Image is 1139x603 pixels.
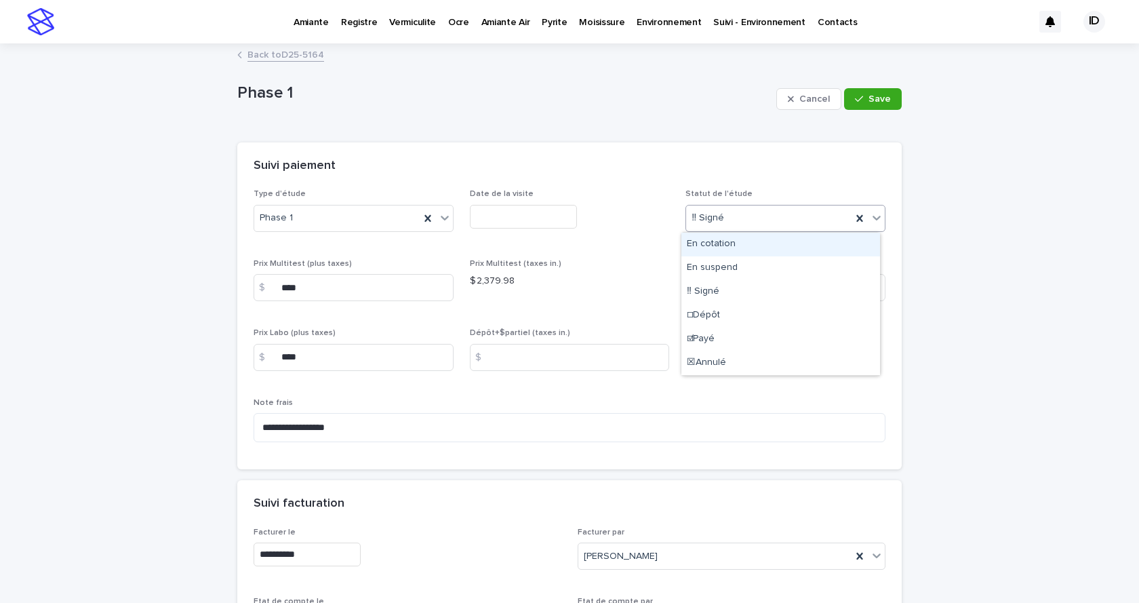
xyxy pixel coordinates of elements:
h2: Suivi paiement [254,159,336,174]
span: Facturer le [254,528,296,537]
div: $ [470,344,497,371]
div: ☑Payé [681,328,880,351]
span: Statut de l'étude [685,190,753,198]
button: Cancel [776,88,841,110]
div: $ [254,344,281,371]
span: Note frais [254,399,293,407]
img: stacker-logo-s-only.png [27,8,54,35]
span: Dépôt+$partiel (taxes in.) [470,329,570,337]
span: Save [868,94,891,104]
span: ‼ Signé [692,211,724,225]
span: Prix Multitest (taxes in.) [470,260,561,268]
div: ‼ Signé [681,280,880,304]
button: Save [844,88,902,110]
div: $ [254,274,281,301]
p: Phase 1 [237,83,771,103]
div: ☐Dépôt [681,304,880,328]
span: Phase 1 [260,211,293,225]
span: Prix Labo (plus taxes) [254,329,336,337]
div: En suspend [681,256,880,280]
p: $ 2,379.98 [470,274,670,288]
div: ☒Annulé [681,351,880,375]
span: [PERSON_NAME] [584,549,658,564]
a: Back toD25-5164 [247,46,324,62]
h2: Suivi facturation [254,497,344,511]
span: Type d'étude [254,190,306,198]
div: En cotation [681,233,880,256]
span: Facturer par [578,528,624,537]
span: Prix Multitest (plus taxes) [254,260,352,268]
span: Cancel [799,94,830,104]
div: ID [1083,11,1105,33]
span: Date de la visite [470,190,534,198]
